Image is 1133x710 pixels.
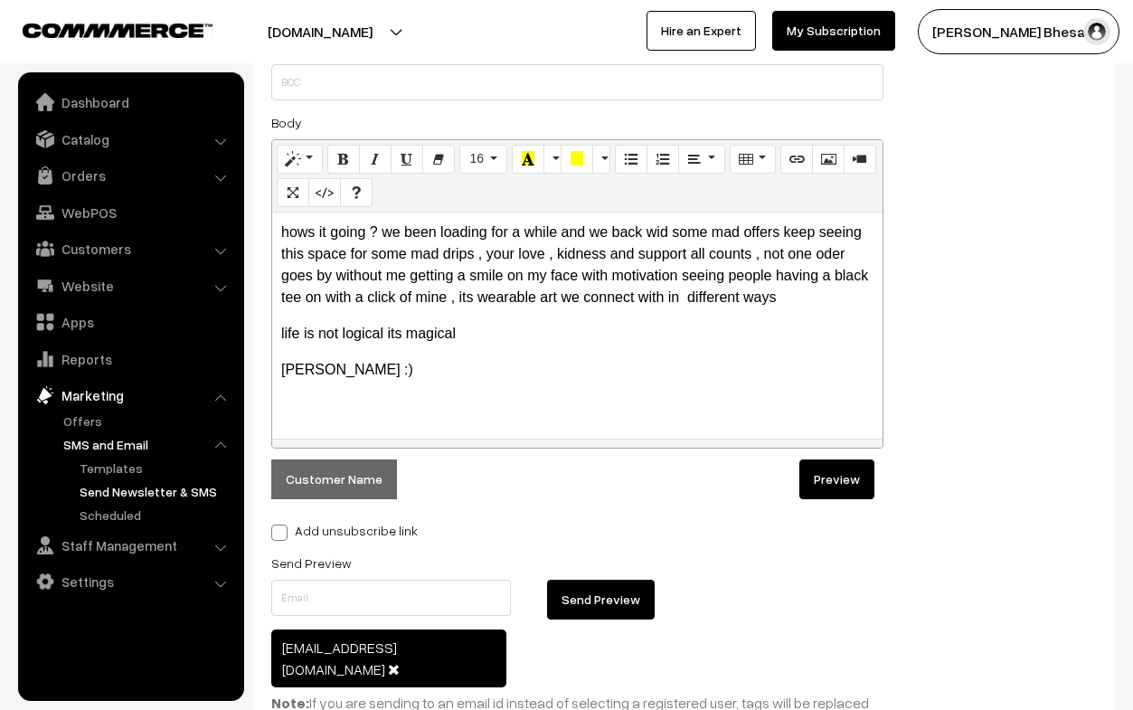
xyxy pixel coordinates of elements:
span: 16 [469,151,484,166]
button: Ordered list (⌘+⇧+NUM8) [647,145,679,174]
button: More Color [543,145,562,174]
img: COMMMERCE [23,24,212,37]
label: Send Preview [271,554,352,573]
label: Body [271,113,302,132]
button: Unordered list (⌘+⇧+NUM7) [615,145,647,174]
a: Catalog [23,123,238,156]
button: Table [730,145,776,174]
button: [DOMAIN_NAME] [204,9,436,54]
input: Email [271,580,511,616]
a: Send Newsletter & SMS [75,482,238,501]
img: user [1083,18,1110,45]
a: Hire an Expert [647,11,756,51]
label: Add unsubscribe link [271,521,418,540]
button: Background Color [561,145,593,174]
button: Recent Color [512,145,544,174]
a: WebPOS [23,196,238,229]
p: hows it going ? we been loading for a while and we back wid some mad offers keep seeing this spac... [281,222,873,308]
button: Paragraph [678,145,724,174]
a: My Subscription [772,11,895,51]
button: [PERSON_NAME] Bhesani… [918,9,1119,54]
button: Link (⌘+K) [780,145,813,174]
a: Dashboard [23,86,238,118]
a: Customers [23,232,238,265]
button: Remove Font Style (⌘+\) [422,145,455,174]
button: More Color [592,145,610,174]
button: Video [844,145,876,174]
a: Staff Management [23,529,238,562]
span: [EMAIL_ADDRESS][DOMAIN_NAME] [282,639,397,678]
button: Full Screen [277,178,309,207]
a: Apps [23,306,238,338]
a: Marketing [23,379,238,412]
button: Bold (⌘+B) [327,145,360,174]
p: life is not logical its magical [281,323,873,345]
button: Underline (⌘+U) [391,145,423,174]
button: Font Size [459,145,507,174]
button: Customer Name [271,459,397,499]
button: Picture [812,145,845,174]
button: Send Preview [547,580,655,620]
input: BCC [271,64,883,100]
button: Preview [799,459,874,499]
div: resize [272,440,883,448]
a: Reports [23,343,238,375]
button: Code View [308,178,341,207]
button: Style [277,145,323,174]
a: Orders [23,159,238,192]
a: Settings [23,565,238,598]
a: Templates [75,459,238,478]
a: COMMMERCE [23,18,181,40]
a: Offers [59,412,238,431]
a: SMS and Email [59,435,238,454]
button: Help [340,178,373,207]
a: Website [23,270,238,302]
button: Italic (⌘+I) [359,145,392,174]
a: Scheduled [75,506,238,525]
p: [PERSON_NAME] :) [281,359,873,381]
